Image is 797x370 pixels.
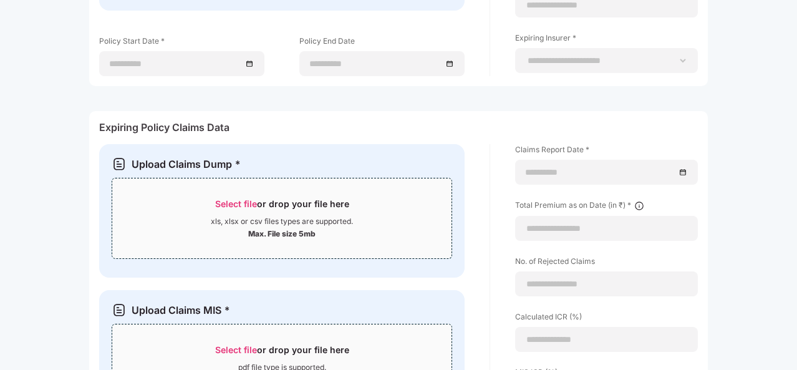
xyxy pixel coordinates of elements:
[248,226,316,239] div: Max. File size 5mb
[132,158,241,171] div: Upload Claims Dump *
[215,198,257,209] span: Select file
[299,36,465,51] label: Policy End Date
[515,144,698,160] label: Claims Report Date *
[515,32,698,48] label: Expiring Insurer *
[99,36,264,51] label: Policy Start Date *
[132,304,230,317] div: Upload Claims MIS *
[99,121,698,139] div: Expiring Policy Claims Data
[215,198,349,217] div: or drop your file here
[515,311,698,327] label: Calculated ICR (%)
[215,344,349,363] div: or drop your file here
[112,157,127,172] img: svg+xml;base64,PHN2ZyB3aWR0aD0iMjAiIGhlaWdodD0iMjEiIHZpZXdCb3g9IjAgMCAyMCAyMSIgZmlsbD0ibm9uZSIgeG...
[634,201,644,211] img: svg+xml;base64,PHN2ZyBpZD0iSW5mbyIgeG1sbnM9Imh0dHA6Ly93d3cudzMub3JnLzIwMDAvc3ZnIiB3aWR0aD0iMTQiIG...
[215,344,257,355] span: Select file
[211,217,353,226] div: xls, xlsx or csv files types are supported.
[515,256,698,271] label: No. of Rejected Claims
[112,188,452,249] span: Select fileor drop your file herexls, xlsx or csv files types are supported.Max. File size 5mb
[515,200,698,216] label: Total Premium as on Date (in ₹) *
[112,303,127,318] img: svg+xml;base64,PHN2ZyB3aWR0aD0iMjAiIGhlaWdodD0iMjEiIHZpZXdCb3g9IjAgMCAyMCAyMSIgZmlsbD0ibm9uZSIgeG...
